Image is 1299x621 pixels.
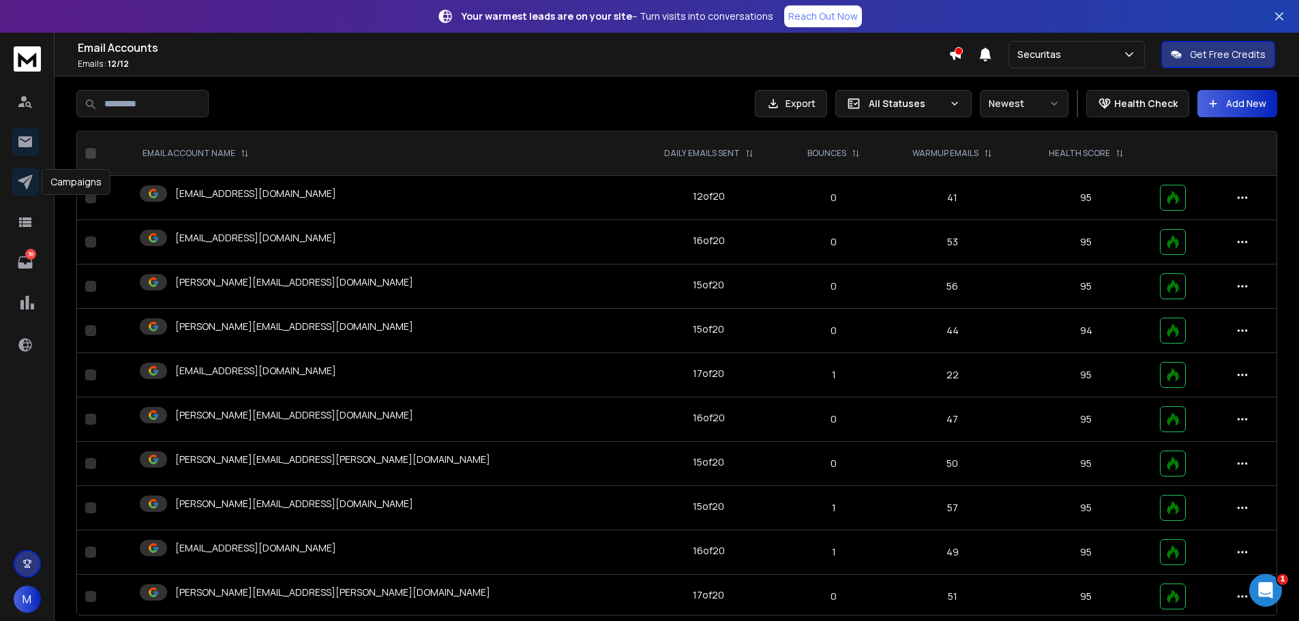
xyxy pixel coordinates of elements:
div: Campaigns [42,169,110,195]
div: 16 of 20 [693,411,725,425]
div: 15 of 20 [693,455,724,469]
td: 51 [884,575,1021,619]
p: 0 [792,235,876,249]
div: 15 of 20 [693,500,724,513]
button: Get Free Credits [1161,41,1275,68]
p: 0 [792,191,876,205]
td: 41 [884,176,1021,220]
p: BOUNCES [807,148,846,159]
p: [PERSON_NAME][EMAIL_ADDRESS][DOMAIN_NAME] [175,408,413,422]
p: Get Free Credits [1190,48,1266,61]
p: – Turn visits into conversations [462,10,773,23]
p: 0 [792,324,876,337]
td: 95 [1021,397,1152,442]
p: [PERSON_NAME][EMAIL_ADDRESS][DOMAIN_NAME] [175,320,413,333]
p: WARMUP EMAILS [912,148,979,159]
p: 0 [792,279,876,293]
td: 56 [884,264,1021,309]
td: 50 [884,442,1021,486]
td: 95 [1021,176,1152,220]
td: 95 [1021,575,1152,619]
td: 95 [1021,442,1152,486]
p: DAILY EMAILS SENT [664,148,740,159]
td: 95 [1021,530,1152,575]
p: [PERSON_NAME][EMAIL_ADDRESS][PERSON_NAME][DOMAIN_NAME] [175,586,490,599]
button: Export [755,90,827,117]
p: HEALTH SCORE [1049,148,1110,159]
p: Securitas [1017,48,1066,61]
td: 94 [1021,309,1152,353]
button: Add New [1197,90,1277,117]
td: 47 [884,397,1021,442]
td: 57 [884,486,1021,530]
span: 1 [1277,574,1288,585]
p: [EMAIL_ADDRESS][DOMAIN_NAME] [175,364,336,378]
p: [PERSON_NAME][EMAIL_ADDRESS][PERSON_NAME][DOMAIN_NAME] [175,453,490,466]
p: Health Check [1114,97,1178,110]
p: [EMAIL_ADDRESS][DOMAIN_NAME] [175,187,336,200]
p: 0 [792,457,876,470]
p: [PERSON_NAME][EMAIL_ADDRESS][DOMAIN_NAME] [175,275,413,289]
div: 15 of 20 [693,278,724,292]
a: 38 [12,249,39,276]
td: 44 [884,309,1021,353]
p: 1 [792,545,876,559]
td: 95 [1021,486,1152,530]
p: Emails : [78,59,949,70]
h1: Email Accounts [78,40,949,56]
button: Newest [980,90,1069,117]
p: 0 [792,590,876,603]
a: Reach Out Now [784,5,862,27]
p: [EMAIL_ADDRESS][DOMAIN_NAME] [175,541,336,555]
p: 0 [792,412,876,426]
td: 95 [1021,264,1152,309]
iframe: Intercom live chat [1249,574,1282,607]
button: Health Check [1086,90,1189,117]
p: [PERSON_NAME][EMAIL_ADDRESS][DOMAIN_NAME] [175,497,413,511]
td: 22 [884,353,1021,397]
div: EMAIL ACCOUNT NAME [143,148,249,159]
p: 1 [792,368,876,382]
p: 38 [25,249,36,260]
td: 95 [1021,220,1152,264]
div: 16 of 20 [693,544,725,558]
strong: Your warmest leads are on your site [462,10,632,22]
button: M [14,586,41,613]
div: 17 of 20 [693,367,724,380]
div: 17 of 20 [693,588,724,602]
img: logo [14,46,41,72]
div: 16 of 20 [693,234,725,247]
p: All Statuses [869,97,944,110]
div: 12 of 20 [693,190,725,203]
td: 49 [884,530,1021,575]
p: Reach Out Now [788,10,858,23]
p: [EMAIL_ADDRESS][DOMAIN_NAME] [175,231,336,245]
div: 15 of 20 [693,322,724,336]
span: 12 / 12 [108,58,129,70]
td: 53 [884,220,1021,264]
td: 95 [1021,353,1152,397]
p: 1 [792,501,876,515]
